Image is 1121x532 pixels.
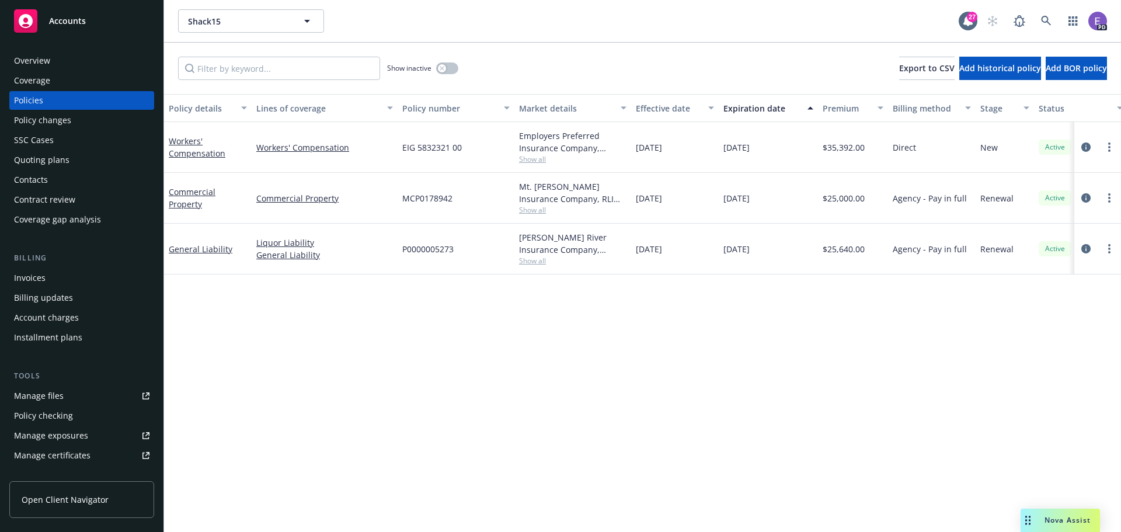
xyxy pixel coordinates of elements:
[519,231,626,256] div: [PERSON_NAME] River Insurance Company, [PERSON_NAME] River Group, Novatae Risk Group
[893,243,967,255] span: Agency - Pay in full
[14,328,82,347] div: Installment plans
[14,131,54,149] div: SSC Cases
[1043,244,1067,254] span: Active
[14,111,71,130] div: Policy changes
[9,171,154,189] a: Contacts
[256,192,393,204] a: Commercial Property
[636,141,662,154] span: [DATE]
[893,192,967,204] span: Agency - Pay in full
[14,308,79,327] div: Account charges
[723,192,750,204] span: [DATE]
[398,94,514,122] button: Policy number
[636,102,701,114] div: Effective date
[14,210,101,229] div: Coverage gap analysis
[9,387,154,405] a: Manage files
[14,426,88,445] div: Manage exposures
[9,91,154,110] a: Policies
[9,446,154,465] a: Manage certificates
[14,151,69,169] div: Quoting plans
[723,141,750,154] span: [DATE]
[9,71,154,90] a: Coverage
[723,102,800,114] div: Expiration date
[1102,242,1116,256] a: more
[14,71,50,90] div: Coverage
[1102,191,1116,205] a: more
[169,135,225,159] a: Workers' Compensation
[178,57,380,80] input: Filter by keyword...
[818,94,888,122] button: Premium
[9,51,154,70] a: Overview
[1045,515,1091,525] span: Nova Assist
[980,141,998,154] span: New
[980,102,1016,114] div: Stage
[514,94,631,122] button: Market details
[9,426,154,445] a: Manage exposures
[9,5,154,37] a: Accounts
[9,151,154,169] a: Quoting plans
[9,288,154,307] a: Billing updates
[1008,9,1031,33] a: Report a Bug
[959,57,1041,80] button: Add historical policy
[1102,140,1116,154] a: more
[14,446,90,465] div: Manage certificates
[976,94,1034,122] button: Stage
[49,16,86,26] span: Accounts
[14,406,73,425] div: Policy checking
[636,243,662,255] span: [DATE]
[14,269,46,287] div: Invoices
[14,190,75,209] div: Contract review
[14,288,73,307] div: Billing updates
[1079,191,1093,205] a: circleInformation
[967,12,977,22] div: 27
[402,102,497,114] div: Policy number
[9,269,154,287] a: Invoices
[719,94,818,122] button: Expiration date
[899,62,955,74] span: Export to CSV
[823,243,865,255] span: $25,640.00
[9,308,154,327] a: Account charges
[1043,142,1067,152] span: Active
[178,9,324,33] button: Shack15
[9,190,154,209] a: Contract review
[519,256,626,266] span: Show all
[1039,102,1110,114] div: Status
[402,243,454,255] span: P0000005273
[14,387,64,405] div: Manage files
[188,15,289,27] span: Shack15
[1021,509,1035,532] div: Drag to move
[256,141,393,154] a: Workers' Compensation
[823,141,865,154] span: $35,392.00
[14,466,69,485] div: Manage BORs
[981,9,1004,33] a: Start snowing
[1061,9,1085,33] a: Switch app
[387,63,431,73] span: Show inactive
[9,111,154,130] a: Policy changes
[888,94,976,122] button: Billing method
[1079,140,1093,154] a: circleInformation
[9,466,154,485] a: Manage BORs
[169,244,232,255] a: General Liability
[402,141,462,154] span: EIG 5832321 00
[959,62,1041,74] span: Add historical policy
[9,370,154,382] div: Tools
[169,186,215,210] a: Commercial Property
[14,171,48,189] div: Contacts
[9,131,154,149] a: SSC Cases
[1035,9,1058,33] a: Search
[9,406,154,425] a: Policy checking
[519,180,626,205] div: Mt. [PERSON_NAME] Insurance Company, RLI Corp, Novatae Risk Group
[1088,12,1107,30] img: photo
[256,249,393,261] a: General Liability
[256,237,393,249] a: Liquor Liability
[1021,509,1100,532] button: Nova Assist
[823,102,871,114] div: Premium
[980,192,1014,204] span: Renewal
[164,94,252,122] button: Policy details
[893,141,916,154] span: Direct
[1046,57,1107,80] button: Add BOR policy
[252,94,398,122] button: Lines of coverage
[519,130,626,154] div: Employers Preferred Insurance Company, Employers Insurance Group
[893,102,958,114] div: Billing method
[631,94,719,122] button: Effective date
